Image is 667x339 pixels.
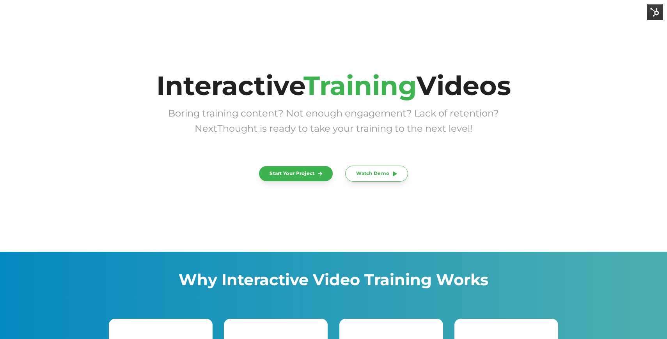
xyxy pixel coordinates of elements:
span: Interactive Videos [156,69,511,102]
span: Training [303,69,417,102]
span: Boring training content? Not enough engagement? Lack of retention? NextThought is ready to take y... [168,108,499,134]
a: Watch Demo [345,166,408,182]
span: Why Interactive Video Training Works [179,270,488,289]
a: Start Your Project [259,166,333,181]
img: HubSpot Tools Menu Toggle [647,4,663,20]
